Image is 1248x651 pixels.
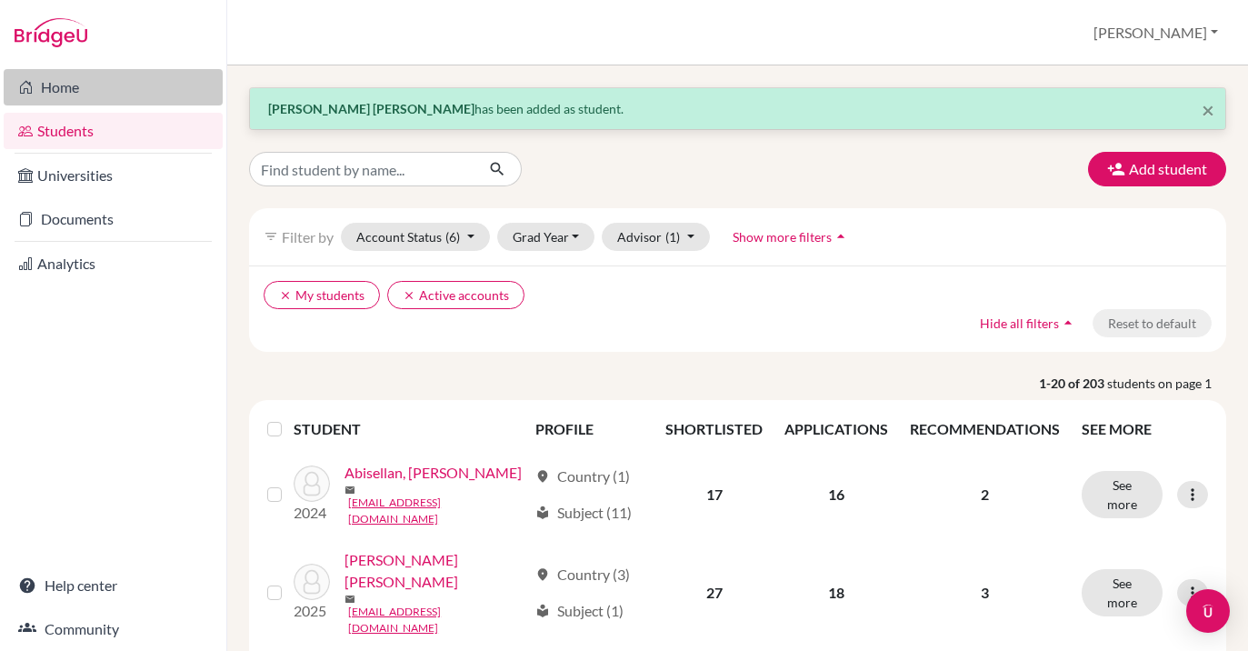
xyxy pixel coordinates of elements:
[497,223,595,251] button: Grad Year
[1082,569,1163,616] button: See more
[4,567,223,604] a: Help center
[1088,152,1226,186] button: Add student
[774,451,899,538] td: 16
[1202,99,1214,121] button: Close
[387,281,524,309] button: clearActive accounts
[654,407,774,451] th: SHORTLISTED
[1039,374,1107,393] strong: 1-20 of 203
[774,538,899,647] td: 18
[264,281,380,309] button: clearMy students
[1186,589,1230,633] div: Open Intercom Messenger
[294,600,330,622] p: 2025
[964,309,1093,337] button: Hide all filtersarrow_drop_up
[910,582,1060,604] p: 3
[249,152,474,186] input: Find student by name...
[535,600,624,622] div: Subject (1)
[1107,374,1226,393] span: students on page 1
[4,201,223,237] a: Documents
[980,315,1059,331] span: Hide all filters
[264,229,278,244] i: filter_list
[535,564,630,586] div: Country (3)
[294,466,330,502] img: Abisellan, Ethan Julius
[403,289,415,302] i: clear
[733,229,832,245] span: Show more filters
[535,469,550,484] span: location_on
[294,564,330,600] img: Agudelo Mejia, Allison
[899,407,1071,451] th: RECOMMENDATIONS
[1071,407,1219,451] th: SEE MORE
[348,604,527,636] a: [EMAIL_ADDRESS][DOMAIN_NAME]
[4,245,223,282] a: Analytics
[1085,15,1226,50] button: [PERSON_NAME]
[4,69,223,105] a: Home
[535,567,550,582] span: location_on
[602,223,710,251] button: Advisor(1)
[665,229,680,245] span: (1)
[524,407,654,451] th: PROFILE
[344,549,527,593] a: [PERSON_NAME] [PERSON_NAME]
[294,407,524,451] th: STUDENT
[1202,96,1214,123] span: ×
[774,407,899,451] th: APPLICATIONS
[654,451,774,538] td: 17
[279,289,292,302] i: clear
[341,223,490,251] button: Account Status(6)
[344,594,355,605] span: mail
[535,466,630,487] div: Country (1)
[535,506,550,520] span: local_library
[15,18,87,47] img: Bridge-U
[294,502,330,524] p: 2024
[832,227,850,245] i: arrow_drop_up
[910,484,1060,506] p: 2
[348,495,527,527] a: [EMAIL_ADDRESS][DOMAIN_NAME]
[1082,471,1163,518] button: See more
[268,101,474,116] strong: [PERSON_NAME] [PERSON_NAME]
[1093,309,1212,337] button: Reset to default
[717,223,865,251] button: Show more filtersarrow_drop_up
[654,538,774,647] td: 27
[445,229,460,245] span: (6)
[535,604,550,618] span: local_library
[4,157,223,194] a: Universities
[4,611,223,647] a: Community
[1059,314,1077,332] i: arrow_drop_up
[282,228,334,245] span: Filter by
[4,113,223,149] a: Students
[344,462,522,484] a: Abisellan, [PERSON_NAME]
[344,485,355,496] span: mail
[535,502,632,524] div: Subject (11)
[268,99,1207,118] p: has been added as student.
